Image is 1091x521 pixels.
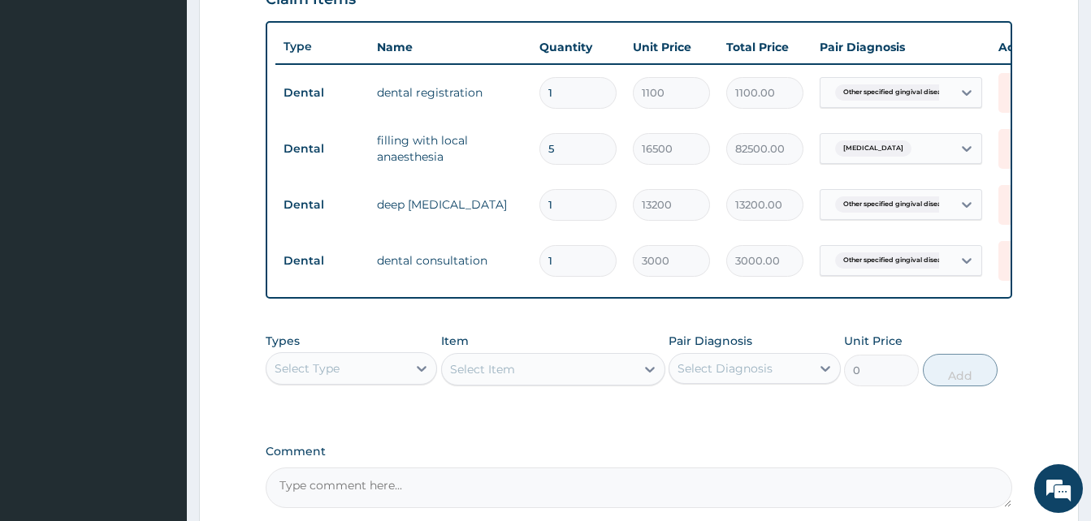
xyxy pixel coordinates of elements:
[669,333,752,349] label: Pair Diagnosis
[94,157,224,321] span: We're online!
[369,76,531,109] td: dental registration
[835,140,911,157] span: [MEDICAL_DATA]
[8,348,310,405] textarea: Type your message and hit 'Enter'
[275,190,369,220] td: Dental
[441,333,469,349] label: Item
[835,196,955,213] span: Other specified gingival disea...
[30,81,66,122] img: d_794563401_company_1708531726252_794563401
[369,244,531,277] td: dental consultation
[678,360,773,377] div: Select Diagnosis
[266,8,305,47] div: Minimize live chat window
[718,31,812,63] th: Total Price
[266,334,300,348] label: Types
[923,354,998,386] button: Add
[844,333,903,349] label: Unit Price
[275,32,369,62] th: Type
[266,445,1012,459] label: Comment
[835,84,955,101] span: Other specified gingival disea...
[369,124,531,173] td: filling with local anaesthesia
[835,252,955,269] span: Other specified gingival disea...
[625,31,718,63] th: Unit Price
[812,31,990,63] th: Pair Diagnosis
[369,31,531,63] th: Name
[369,188,531,221] td: deep [MEDICAL_DATA]
[531,31,625,63] th: Quantity
[275,360,340,377] div: Select Type
[275,134,369,164] td: Dental
[84,91,273,112] div: Chat with us now
[990,31,1072,63] th: Actions
[275,78,369,108] td: Dental
[275,246,369,276] td: Dental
